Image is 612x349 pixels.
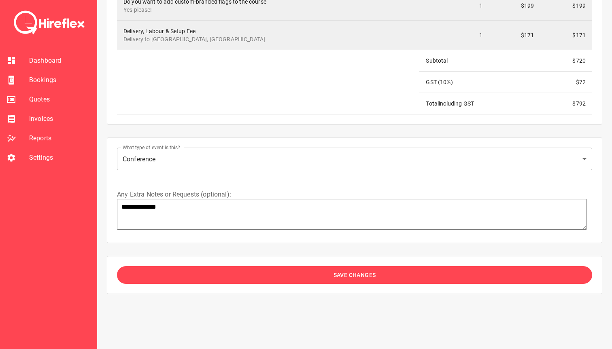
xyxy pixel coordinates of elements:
[123,144,181,151] label: What type of event is this?
[540,21,592,50] td: $171
[540,72,592,93] td: $ 72
[29,114,90,124] span: Invoices
[540,50,592,72] td: $ 720
[29,56,90,66] span: Dashboard
[117,190,592,199] label: Any Extra Notes or Requests (optional) :
[334,270,376,280] span: Save Changes
[489,21,541,50] td: $171
[419,21,489,50] td: 1
[29,75,90,85] span: Bookings
[123,35,413,43] p: Delivery to [GEOGRAPHIC_DATA], [GEOGRAPHIC_DATA]
[29,153,90,163] span: Settings
[29,95,90,104] span: Quotes
[419,93,540,114] td: Total including GST
[117,266,592,284] button: Save Changes
[419,72,540,93] td: GST ( 10 %)
[419,50,540,72] td: Subtotal
[123,27,413,43] div: Delivery, Labour & Setup Fee
[117,148,592,170] div: Conference
[29,133,90,143] span: Reports
[123,6,413,14] p: Yes please!
[540,93,592,114] td: $ 792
